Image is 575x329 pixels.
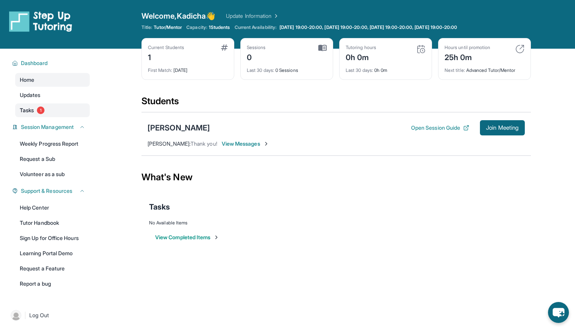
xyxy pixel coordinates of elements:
img: Chevron Right [272,12,279,20]
div: Hours until promotion [445,45,490,51]
img: Chevron-Right [263,141,269,147]
div: Sessions [247,45,266,51]
span: Home [20,76,34,84]
div: 0h 0m [346,51,376,63]
a: Learning Portal Demo [15,246,90,260]
img: logo [9,11,72,32]
img: card [318,45,327,51]
span: Dashboard [21,59,48,67]
span: [DATE] 19:00-20:00, [DATE] 19:00-20:00, [DATE] 19:00-20:00, [DATE] 19:00-20:00 [280,24,457,30]
span: First Match : [148,67,172,73]
span: Last 30 days : [247,67,274,73]
div: 0 Sessions [247,63,327,73]
button: Support & Resources [18,187,85,195]
img: card [221,45,228,51]
span: Thank you! [191,140,217,147]
span: Tasks [149,202,170,212]
span: Tutor/Mentor [154,24,182,30]
div: Current Students [148,45,184,51]
span: Current Availability: [235,24,276,30]
a: |Log Out [8,307,90,324]
button: Dashboard [18,59,85,67]
a: Report a bug [15,277,90,291]
a: Tutor Handbook [15,216,90,230]
div: [DATE] [148,63,228,73]
span: Tasks [20,106,34,114]
div: [PERSON_NAME] [148,122,210,133]
div: 1 [148,51,184,63]
span: Join Meeting [486,126,519,130]
span: | [24,311,26,320]
button: Session Management [18,123,85,131]
a: Help Center [15,201,90,215]
div: 0 [247,51,266,63]
div: Advanced Tutor/Mentor [445,63,524,73]
span: Support & Resources [21,187,72,195]
a: Request a Feature [15,262,90,275]
img: user-img [11,310,21,321]
button: Join Meeting [480,120,525,135]
a: [DATE] 19:00-20:00, [DATE] 19:00-20:00, [DATE] 19:00-20:00, [DATE] 19:00-20:00 [278,24,459,30]
span: Capacity: [186,24,207,30]
img: card [515,45,524,54]
button: Open Session Guide [411,124,469,132]
span: Updates [20,91,41,99]
div: Tutoring hours [346,45,376,51]
span: Welcome, Kadicha 👋 [141,11,215,21]
span: [PERSON_NAME] : [148,140,191,147]
a: Weekly Progress Report [15,137,90,151]
div: Students [141,95,531,112]
button: chat-button [548,302,569,323]
span: Log Out [29,312,49,319]
span: Last 30 days : [346,67,373,73]
div: 25h 0m [445,51,490,63]
span: Title: [141,24,152,30]
div: 0h 0m [346,63,426,73]
a: Request a Sub [15,152,90,166]
button: View Completed Items [155,234,219,241]
img: card [416,45,426,54]
span: 1 [37,106,44,114]
span: Next title : [445,67,465,73]
span: 1 Students [209,24,230,30]
a: Sign Up for Office Hours [15,231,90,245]
a: Volunteer as a sub [15,167,90,181]
div: What's New [141,161,531,194]
span: View Messages [222,140,269,148]
div: No Available Items [149,220,523,226]
a: Tasks1 [15,103,90,117]
a: Home [15,73,90,87]
span: Session Management [21,123,74,131]
a: Updates [15,88,90,102]
a: Update Information [226,12,279,20]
